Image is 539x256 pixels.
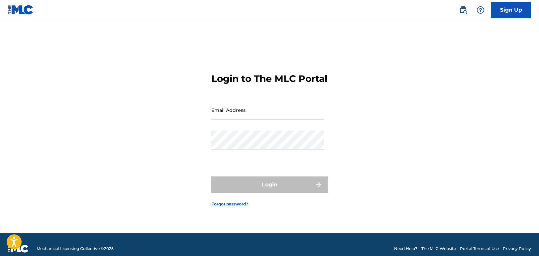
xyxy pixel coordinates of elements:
[211,201,248,207] a: Forgot password?
[506,224,539,256] iframe: Chat Widget
[503,246,531,252] a: Privacy Policy
[8,245,29,253] img: logo
[474,3,487,17] div: Help
[477,6,485,14] img: help
[460,246,499,252] a: Portal Terms of Use
[421,246,456,252] a: The MLC Website
[211,73,327,85] h3: Login to The MLC Portal
[394,246,417,252] a: Need Help?
[459,6,467,14] img: search
[491,2,531,18] a: Sign Up
[457,3,470,17] a: Public Search
[8,5,34,15] img: MLC Logo
[37,246,114,252] span: Mechanical Licensing Collective © 2025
